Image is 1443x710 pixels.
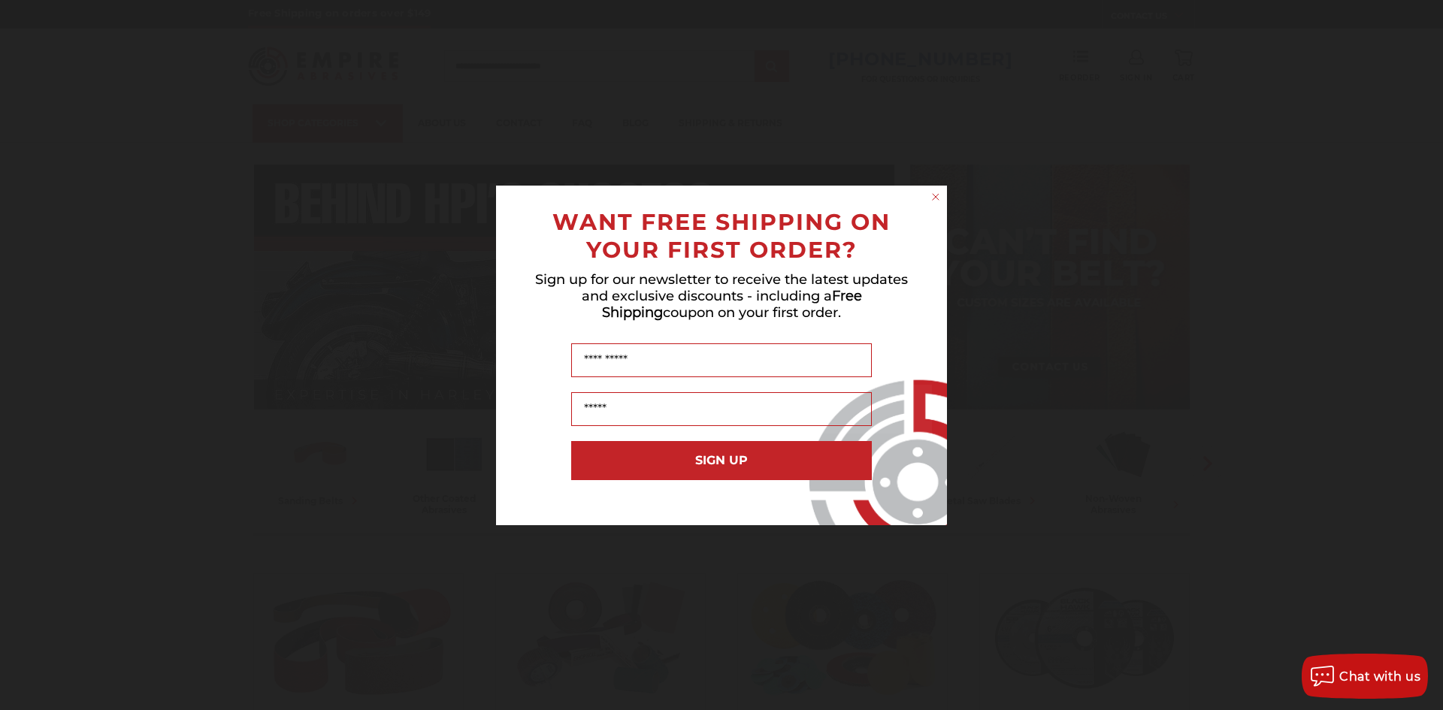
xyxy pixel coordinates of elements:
button: Chat with us [1302,654,1428,699]
span: Sign up for our newsletter to receive the latest updates and exclusive discounts - including a co... [535,271,908,321]
button: SIGN UP [571,441,872,480]
span: WANT FREE SHIPPING ON YOUR FIRST ORDER? [552,208,891,264]
span: Free Shipping [602,288,862,321]
input: Email [571,392,872,426]
span: Chat with us [1339,669,1420,684]
button: Close dialog [928,189,943,204]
